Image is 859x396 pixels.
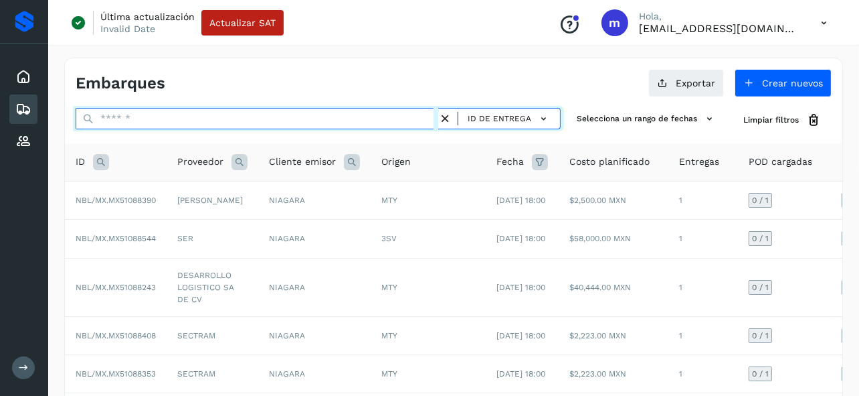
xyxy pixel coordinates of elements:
p: Invalid Date [100,23,155,35]
p: mmonroy@niagarawater.com [639,22,799,35]
span: 0 / 1 [752,283,769,291]
span: [DATE] 18:00 [496,369,545,379]
span: 0 / 1 [752,196,769,204]
td: 1 [668,220,738,258]
td: $2,500.00 MXN [559,181,668,219]
p: Última actualización [100,11,195,23]
span: Limpiar filtros [743,114,799,126]
h4: Embarques [76,74,165,93]
td: SECTRAM [167,355,258,393]
button: Selecciona un rango de fechas [571,108,722,130]
span: Entregas [679,155,719,169]
span: NBL/MX.MX51088390 [76,196,156,205]
td: 1 [668,316,738,354]
td: SECTRAM [167,316,258,354]
span: Cliente emisor [269,155,336,169]
button: Crear nuevos [735,69,832,97]
td: [PERSON_NAME] [167,181,258,219]
td: SER [167,220,258,258]
span: [DATE] 18:00 [496,196,545,205]
td: NIAGARA [258,258,371,316]
span: ID [76,155,85,169]
span: [DATE] 18:00 [496,234,545,243]
span: MTY [381,283,397,292]
span: NBL/MX.MX51088408 [76,331,156,340]
span: 0 / 1 [752,370,769,378]
span: Actualizar SAT [209,18,276,27]
td: 1 [668,181,738,219]
span: Exportar [676,78,715,88]
span: 3SV [381,234,397,243]
span: 0 / 1 [752,235,769,243]
p: Hola, [639,11,799,22]
span: MTY [381,369,397,379]
span: MTY [381,196,397,205]
span: [DATE] 18:00 [496,283,545,292]
td: $40,444.00 MXN [559,258,668,316]
td: 1 [668,258,738,316]
span: POD cargadas [749,155,812,169]
td: 1 [668,355,738,393]
td: $2,223.00 MXN [559,316,668,354]
span: NBL/MX.MX51088544 [76,234,156,243]
td: NIAGARA [258,316,371,354]
button: ID de entrega [464,109,555,129]
td: NIAGARA [258,355,371,393]
div: Proveedores [9,127,37,156]
span: [DATE] 18:00 [496,331,545,340]
td: NIAGARA [258,181,371,219]
div: Inicio [9,62,37,92]
span: Origen [381,155,411,169]
span: 0 / 1 [752,332,769,340]
span: ID de entrega [468,113,531,125]
td: $58,000.00 MXN [559,220,668,258]
button: Limpiar filtros [733,108,832,133]
span: Fecha [496,155,524,169]
span: NBL/MX.MX51088243 [76,283,156,292]
span: Proveedor [177,155,223,169]
span: MTY [381,331,397,340]
span: Costo planificado [569,155,650,169]
span: NBL/MX.MX51088353 [76,369,156,379]
td: DESARROLLO LOGISTICO SA DE CV [167,258,258,316]
td: NIAGARA [258,220,371,258]
button: Actualizar SAT [201,10,284,36]
button: Exportar [648,69,724,97]
div: Embarques [9,94,37,124]
td: $2,223.00 MXN [559,355,668,393]
span: Crear nuevos [762,78,823,88]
